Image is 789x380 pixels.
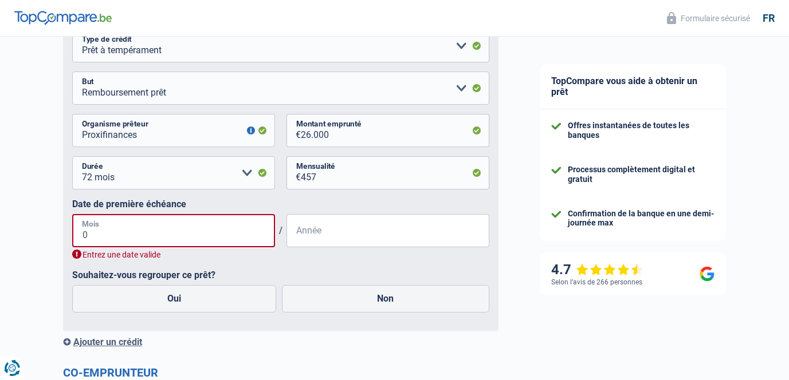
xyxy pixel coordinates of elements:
[551,278,642,286] div: Selon l’avis de 266 personnes
[14,11,112,25] img: TopCompare Logo
[568,121,715,140] div: Offres instantanées de toutes les banques
[763,12,775,25] div: fr
[286,214,489,247] input: AAAA
[282,285,489,312] label: Non
[660,9,757,27] button: Formulaire sécurisé
[286,114,301,147] span: €
[286,156,301,189] span: €
[63,366,498,379] h2: Co-emprunteur
[72,250,489,260] div: Entrez une date valide
[72,270,489,280] label: Souhaitez-vous regrouper ce prêt?
[551,262,643,278] div: 4.7
[275,225,286,236] span: /
[72,285,277,312] label: Oui
[540,64,726,109] div: TopCompare vous aide à obtenir un prêt
[72,214,275,247] input: MM
[568,209,715,228] div: Confirmation de la banque en une demi-journée max
[63,337,498,347] div: Ajouter un crédit
[72,199,489,209] label: Date de première échéance
[568,165,715,184] div: Processus complètement digital et gratuit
